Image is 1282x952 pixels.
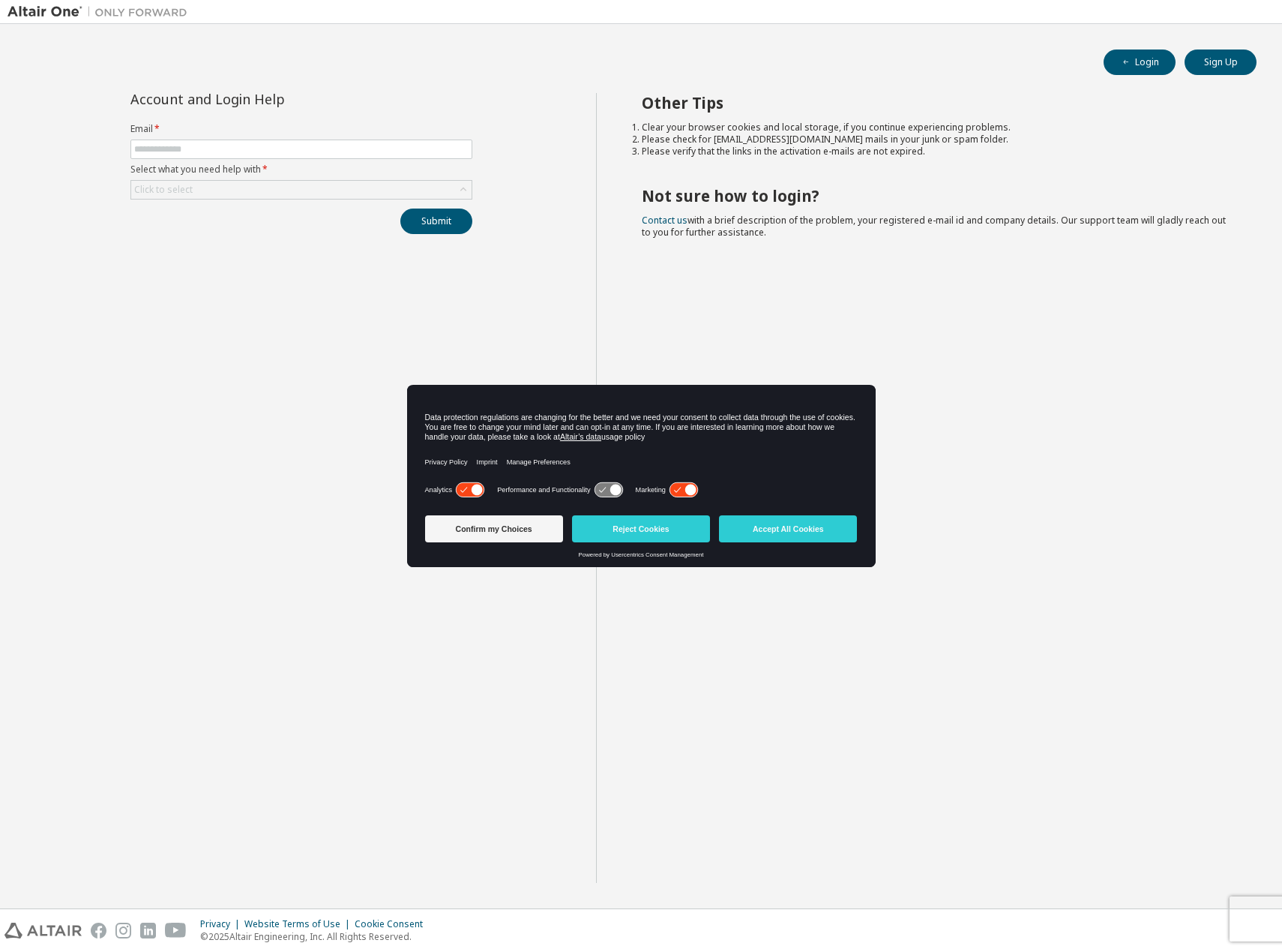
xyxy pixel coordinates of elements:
[165,923,187,938] img: youtube.svg
[642,214,687,227] a: Contact us
[130,164,472,176] label: Select what you need help with
[642,93,1230,113] h2: Other Tips
[244,918,355,930] div: Website Terms of Use
[131,181,472,199] div: Click to select
[642,146,1230,158] li: Please verify that the links in the activation e-mails are not expired.
[4,923,82,938] img: altair_logo.svg
[355,918,432,930] div: Cookie Consent
[1104,50,1176,75] button: Login
[7,5,195,20] img: Altair One
[134,184,193,196] div: Click to select
[130,123,472,135] label: Email
[130,93,404,105] div: Account and Login Help
[642,214,1226,239] span: with a brief description of the problem, your registered e-mail id and company details. Our suppo...
[400,209,472,234] button: Submit
[200,930,432,943] p: © 2025 Altair Engineering, Inc. All Rights Reserved.
[140,923,156,938] img: linkedin.svg
[642,186,1230,206] h2: Not sure how to login?
[91,923,106,938] img: facebook.svg
[642,134,1230,146] li: Please check for [EMAIL_ADDRESS][DOMAIN_NAME] mails in your junk or spam folder.
[200,918,244,930] div: Privacy
[642,122,1230,134] li: Clear your browser cookies and local storage, if you continue experiencing problems.
[1185,50,1257,75] button: Sign Up
[115,923,131,938] img: instagram.svg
